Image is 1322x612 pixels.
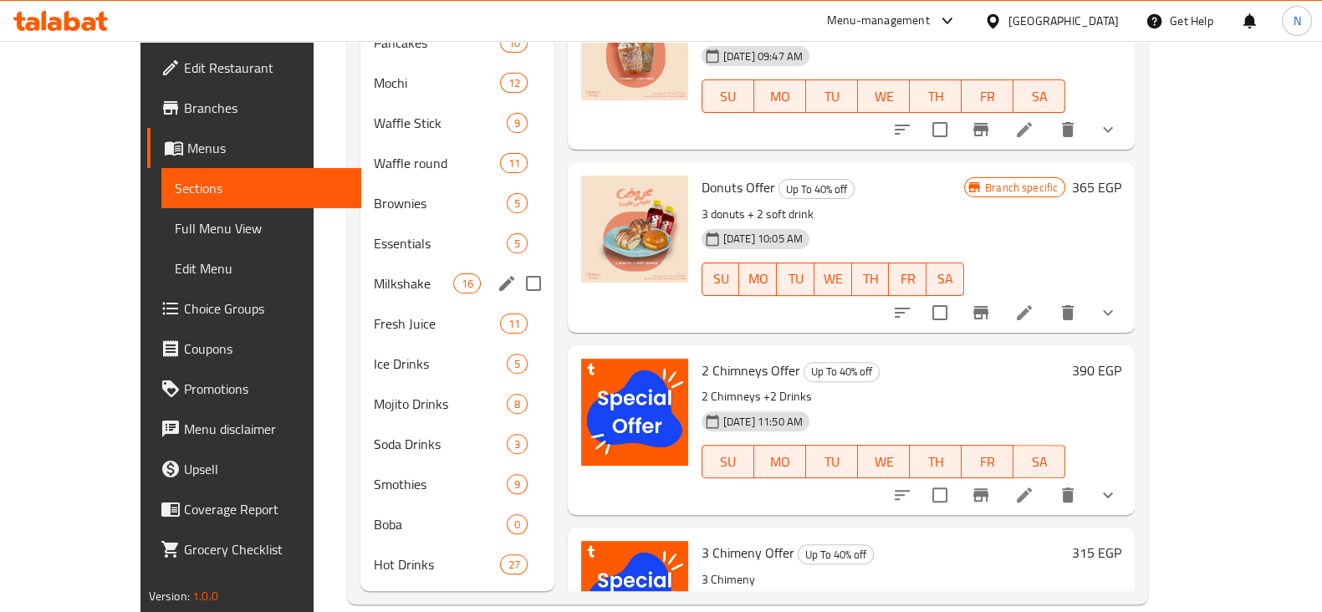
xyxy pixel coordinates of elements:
div: Smothies9 [360,464,554,504]
div: Essentials5 [360,223,554,263]
button: SA [1013,445,1065,478]
span: Branch specific [978,180,1064,196]
span: 11 [501,316,526,332]
div: Soda Drinks3 [360,424,554,464]
p: 3 donuts + 2 soft drink [702,204,964,225]
span: 0 [508,517,527,533]
span: 9 [508,115,527,131]
div: Milkshake16edit [360,263,554,303]
span: Choice Groups [184,298,348,319]
span: 11 [501,156,526,171]
button: TU [806,445,858,478]
div: Menu-management [827,11,930,31]
h6: 390 EGP [1072,359,1121,382]
a: Coupons [147,329,361,369]
div: Smothies [374,474,506,494]
a: Menus [147,128,361,168]
span: 8 [508,396,527,412]
span: SA [1020,450,1059,474]
div: items [500,33,527,53]
span: SU [709,450,748,474]
div: items [500,314,527,334]
span: 27 [501,557,526,573]
span: TU [813,84,851,109]
button: MO [754,79,806,113]
button: TU [806,79,858,113]
span: Menus [187,138,348,158]
span: Full Menu View [175,218,348,238]
span: 16 [454,276,479,292]
button: TH [852,263,890,296]
span: Select to update [922,477,957,513]
span: 5 [508,356,527,372]
span: WE [865,450,903,474]
span: 1.0.0 [192,585,218,607]
div: items [500,554,527,574]
span: 5 [508,196,527,212]
div: items [507,434,528,454]
a: Sections [161,168,361,208]
p: 3 Chimeny [702,569,1065,590]
span: Fresh Juice [374,314,500,334]
span: Up To 40% off [779,180,854,199]
img: 2 Chimneys Offer [581,359,688,466]
div: Brownies5 [360,183,554,223]
span: Grocery Checklist [184,539,348,559]
span: 5 [508,236,527,252]
button: show more [1088,110,1128,150]
span: Sections [175,178,348,198]
span: SA [933,267,957,291]
span: Mojito Drinks [374,394,506,414]
button: show more [1088,293,1128,333]
button: SU [702,445,754,478]
a: Upsell [147,449,361,489]
div: items [507,474,528,494]
button: Branch-specific-item [961,110,1001,150]
span: Brownies [374,193,506,213]
button: SA [1013,79,1065,113]
span: Menu disclaimer [184,419,348,439]
span: 12 [501,75,526,91]
div: items [507,354,528,374]
span: Donuts Offer [702,175,775,200]
button: SU [702,263,740,296]
button: edit [494,271,519,296]
span: Select to update [922,295,957,330]
span: FR [968,450,1007,474]
a: Branches [147,88,361,128]
button: MO [754,445,806,478]
button: TU [777,263,814,296]
span: FR [896,267,920,291]
div: Up To 40% off [798,544,874,564]
span: TU [784,267,808,291]
span: [DATE] 09:47 AM [717,48,809,64]
span: MO [761,450,799,474]
a: Grocery Checklist [147,529,361,569]
span: Ice Drinks [374,354,506,374]
span: [DATE] 10:05 AM [717,231,809,247]
div: items [507,193,528,213]
span: Upsell [184,459,348,479]
span: Coupons [184,339,348,359]
span: Pancakes [374,33,500,53]
div: Ice Drinks5 [360,344,554,384]
button: SU [702,79,754,113]
span: Mochi [374,73,500,93]
button: sort-choices [882,475,922,515]
div: items [507,113,528,133]
a: Edit menu item [1014,485,1034,505]
div: items [507,514,528,534]
div: Hot Drinks27 [360,544,554,584]
button: delete [1048,293,1088,333]
div: Essentials [374,233,506,253]
span: WE [865,84,903,109]
a: Edit Restaurant [147,48,361,88]
div: Waffle Stick9 [360,103,554,143]
span: Soda Drinks [374,434,506,454]
a: Choice Groups [147,288,361,329]
div: Fresh Juice11 [360,303,554,344]
span: 10 [501,35,526,51]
